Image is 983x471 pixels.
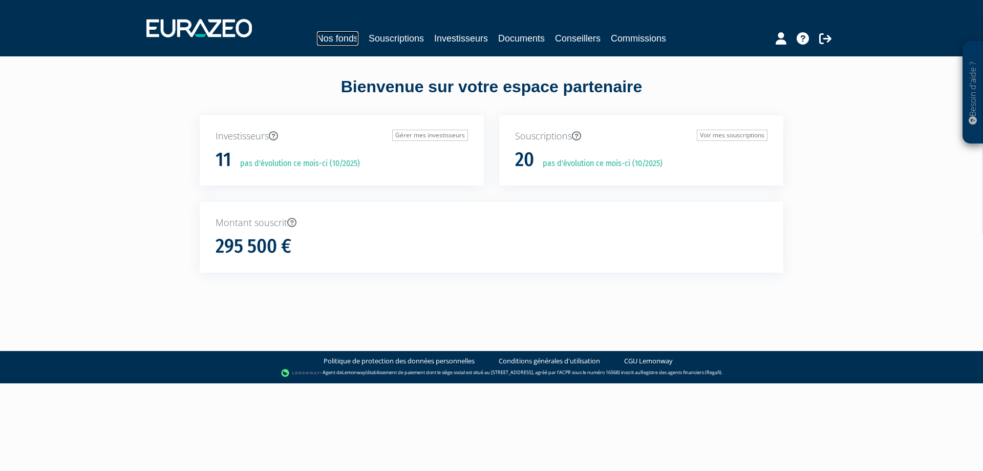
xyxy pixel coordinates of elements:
[281,368,320,378] img: logo-lemonway.png
[967,47,979,139] p: Besoin d'aide ?
[192,75,791,115] div: Bienvenue sur votre espace partenaire
[317,31,358,46] a: Nos fonds
[146,19,252,37] img: 1732889491-logotype_eurazeo_blanc_rvb.png
[216,236,291,257] h1: 295 500 €
[369,31,424,46] a: Souscriptions
[233,158,360,170] p: pas d'évolution ce mois-ci (10/2025)
[697,130,767,141] a: Voir mes souscriptions
[611,31,666,46] a: Commissions
[515,130,767,143] p: Souscriptions
[536,158,663,170] p: pas d'évolution ce mois-ci (10/2025)
[216,130,468,143] p: Investisseurs
[499,356,600,366] a: Conditions générales d'utilisation
[515,149,534,171] h1: 20
[324,356,475,366] a: Politique de protection des données personnelles
[10,368,973,378] div: - Agent de (établissement de paiement dont le siège social est situé au [STREET_ADDRESS], agréé p...
[342,369,366,376] a: Lemonway
[434,31,488,46] a: Investisseurs
[216,149,231,171] h1: 11
[392,130,468,141] a: Gérer mes investisseurs
[498,31,545,46] a: Documents
[555,31,601,46] a: Conseillers
[216,216,767,230] p: Montant souscrit
[624,356,673,366] a: CGU Lemonway
[640,369,721,376] a: Registre des agents financiers (Regafi)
